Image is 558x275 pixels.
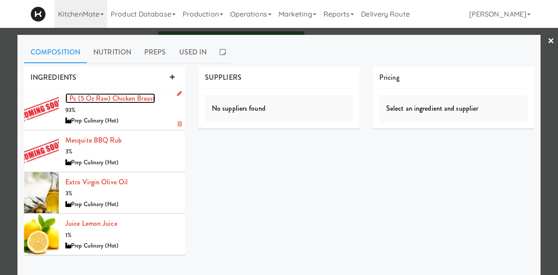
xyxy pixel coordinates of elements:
[205,95,353,122] div: No suppliers found
[65,157,179,168] div: Prep Culinary (Hot)
[65,241,179,251] div: Prep Culinary (Hot)
[65,135,122,145] a: Mesquite BBQ Rub
[65,147,72,156] span: 3%
[379,72,399,82] span: Pricing
[65,177,128,187] a: extra virgin olive oil
[65,92,179,126] div: 1 pc (5 oz raw) Chicken Breast93%Prep Culinary (Hot)
[65,93,155,103] a: 1 pc (5 oz raw) Chicken Breast
[65,231,71,239] span: 1%
[379,95,527,122] div: Select an ingredient and supplier
[24,41,87,63] a: Composition
[65,218,117,228] a: juice lemon Juice
[65,106,75,114] span: 93%
[65,176,179,210] div: extra virgin olive oil3%Prep Culinary (Hot)
[65,199,179,210] div: Prep Culinary (Hot)
[31,72,76,82] span: INGREDIENTS
[31,7,46,22] img: Micromart
[138,41,173,63] a: Preps
[205,72,242,82] span: SUPPLIERS
[65,217,179,251] div: juice lemon Juice1%Prep Culinary (Hot)
[65,134,179,168] div: Mesquite BBQ Rub3%Prep Culinary (Hot)
[65,189,72,197] span: 3%
[173,41,214,63] a: Used In
[65,115,179,126] div: Prep Culinary (Hot)
[548,28,555,55] a: ×
[87,41,138,63] a: Nutrition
